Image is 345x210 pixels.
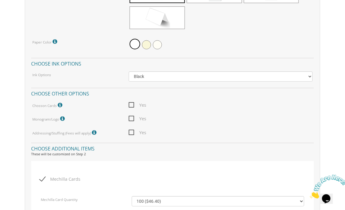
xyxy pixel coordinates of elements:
label: Monogram/Logo [32,115,66,123]
h4: Choose other options [31,88,314,98]
label: Mechilla Card Quantity [41,197,78,206]
label: Addressing/Stuffing (Fees will apply) [32,129,98,137]
h4: Choose ink options [31,58,314,68]
span: Yes [129,129,146,136]
label: Paper Color [32,38,59,46]
span: Yes [129,115,146,122]
img: Chat attention grabber [2,2,40,26]
div: These will be customized on Step 2 [31,152,314,157]
span: Mechilla Cards [40,175,80,183]
iframe: chat widget [308,172,345,201]
h4: Choose additional items [31,143,314,153]
label: Chosson Cards [32,101,64,109]
span: Yes [129,101,146,109]
label: Ink Options [32,73,51,78]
